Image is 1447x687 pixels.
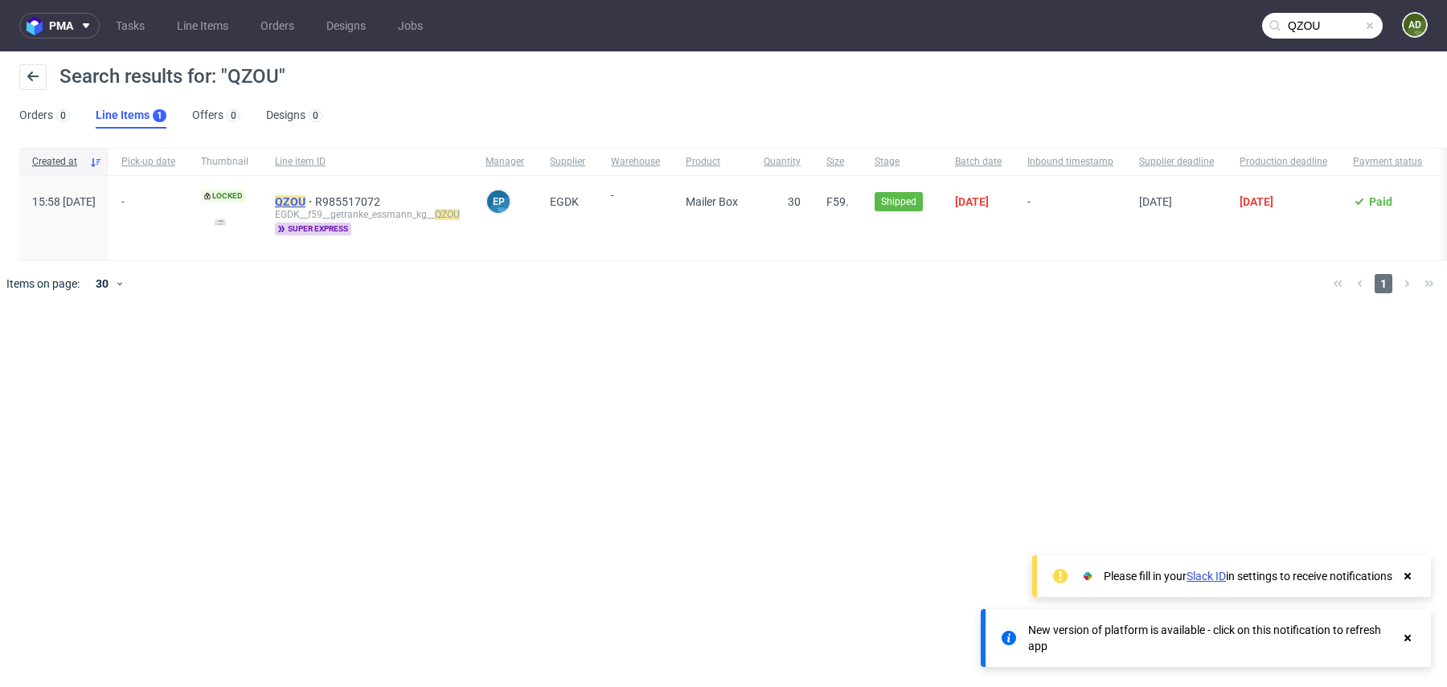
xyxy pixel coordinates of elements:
span: Size [826,155,849,169]
span: Payment status [1353,155,1422,169]
a: Designs [317,13,375,39]
span: 15:58 [DATE] [32,195,96,208]
span: Line item ID [275,155,460,169]
a: Line Items [167,13,238,39]
span: F59. [826,195,849,208]
span: Inbound timestamp [1027,155,1113,169]
img: logo [27,17,49,35]
img: Slack [1080,568,1096,584]
a: Orders [251,13,304,39]
span: Search results for: "QZOU" [59,65,285,88]
span: [DATE] [955,195,989,208]
mark: QZOU [435,209,460,220]
div: 1 [157,110,162,121]
div: 0 [313,110,318,121]
span: Supplier [550,155,585,169]
mark: QZOU [275,195,305,208]
span: Shipped [881,194,916,209]
span: Created at [32,155,83,169]
span: Items on page: [6,276,80,292]
button: pma [19,13,100,39]
a: Offers0 [192,103,240,129]
div: 0 [231,110,236,121]
span: [DATE] [1139,195,1172,208]
a: Designs0 [266,103,322,129]
span: Production deadline [1240,155,1327,169]
div: Please fill in your in settings to receive notifications [1104,568,1392,584]
a: QZOU [275,195,315,208]
div: 0 [60,110,66,121]
span: Paid [1369,195,1392,208]
span: 1 [1375,274,1392,293]
figcaption: EP [487,190,510,213]
span: Stage [875,155,929,169]
a: Tasks [106,13,154,39]
span: Quantity [764,155,801,169]
a: Slack ID [1187,570,1226,583]
a: Jobs [388,13,432,39]
figcaption: ad [1404,14,1426,36]
div: New version of platform is available - click on this notification to refresh app [1028,622,1400,654]
div: EGDK__f59__getranke_essmann_kg__ [275,208,460,221]
span: Pick-up date [121,155,175,169]
span: pma [49,20,73,31]
span: [DATE] [1240,195,1273,208]
span: Warehouse [611,155,660,169]
span: Thumbnail [201,155,249,169]
span: EGDK [550,195,579,208]
img: version_two_editor_design [201,211,240,233]
span: Manager [486,155,524,169]
span: Product [686,155,738,169]
span: Mailer Box [686,195,738,208]
a: Line Items1 [96,103,166,129]
span: - [611,189,660,241]
div: 30 [86,272,115,295]
span: Batch date [955,155,1002,169]
span: - [121,195,175,241]
span: - [1027,195,1113,241]
span: Locked [201,190,246,202]
span: super express [275,223,351,235]
a: Orders0 [19,103,70,129]
a: R985517072 [315,195,383,208]
span: 30 [788,195,801,208]
span: Supplier deadline [1139,155,1214,169]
